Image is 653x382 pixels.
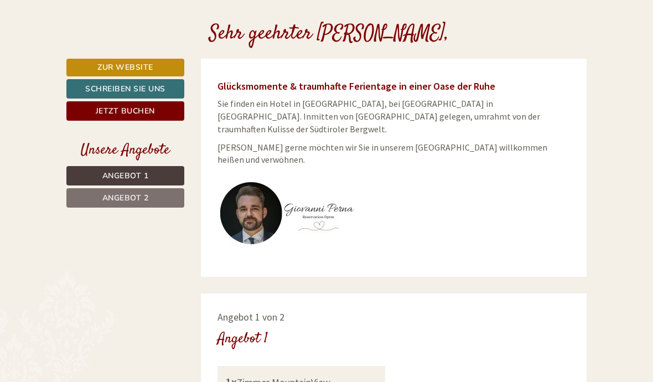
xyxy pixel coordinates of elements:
p: [PERSON_NAME] gerne möchten wir Sie in unserem [GEOGRAPHIC_DATA] willkommen heißen und verwöhnen. [217,141,571,167]
div: [GEOGRAPHIC_DATA] [17,32,170,41]
span: Sie finden ein Hotel in [GEOGRAPHIC_DATA], bei [GEOGRAPHIC_DATA] in [GEOGRAPHIC_DATA]. Inmitten v... [217,98,540,135]
small: 15:28 [17,54,170,61]
div: Unsere Angebote [66,140,184,161]
button: Senden [287,292,353,311]
div: Angebot 1 [217,329,268,349]
img: user-135.jpg [217,172,356,255]
span: Angebot 2 [102,193,149,203]
div: Guten Tag, wie können wir Ihnen helfen? [8,30,176,64]
span: Glücksmomente & traumhafte Ferientage in einer Oase der Ruhe [217,80,495,92]
a: Jetzt buchen [66,101,184,121]
a: Zur Website [66,59,184,76]
span: Angebot 1 von 2 [217,311,284,323]
span: Angebot 1 [102,171,149,181]
div: [DATE] [157,8,196,27]
h1: Sehr geehrter [PERSON_NAME], [209,23,449,45]
a: Schreiben Sie uns [66,79,184,99]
